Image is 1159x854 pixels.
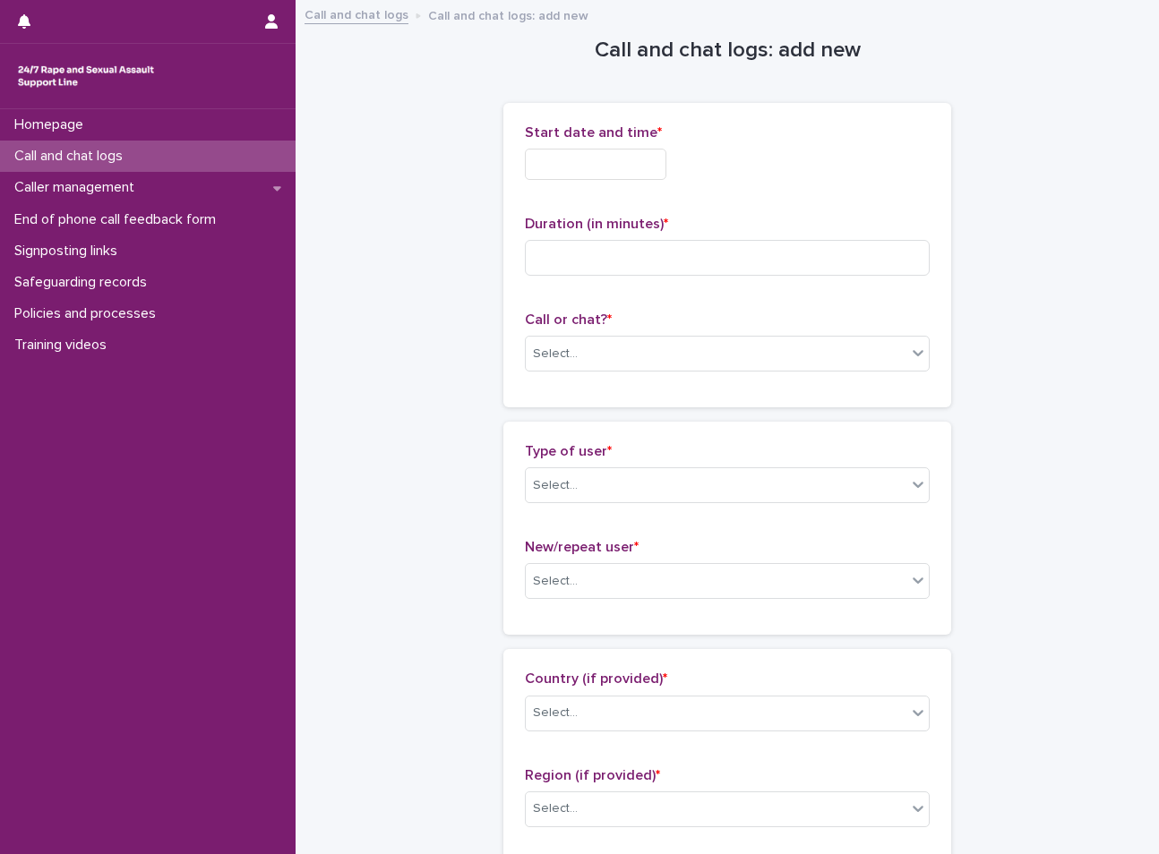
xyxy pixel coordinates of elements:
[533,799,578,818] div: Select...
[525,768,660,782] span: Region (if provided)
[7,305,170,322] p: Policies and processes
[533,704,578,722] div: Select...
[533,476,578,495] div: Select...
[305,4,408,24] a: Call and chat logs
[525,125,662,140] span: Start date and time
[533,345,578,363] div: Select...
[525,671,667,686] span: Country (if provided)
[525,312,612,327] span: Call or chat?
[7,116,98,133] p: Homepage
[533,572,578,591] div: Select...
[14,58,158,94] img: rhQMoQhaT3yELyF149Cw
[7,243,132,260] p: Signposting links
[7,148,137,165] p: Call and chat logs
[525,217,668,231] span: Duration (in minutes)
[7,337,121,354] p: Training videos
[503,38,951,64] h1: Call and chat logs: add new
[7,179,149,196] p: Caller management
[7,211,230,228] p: End of phone call feedback form
[428,4,588,24] p: Call and chat logs: add new
[525,444,612,458] span: Type of user
[525,540,639,554] span: New/repeat user
[7,274,161,291] p: Safeguarding records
